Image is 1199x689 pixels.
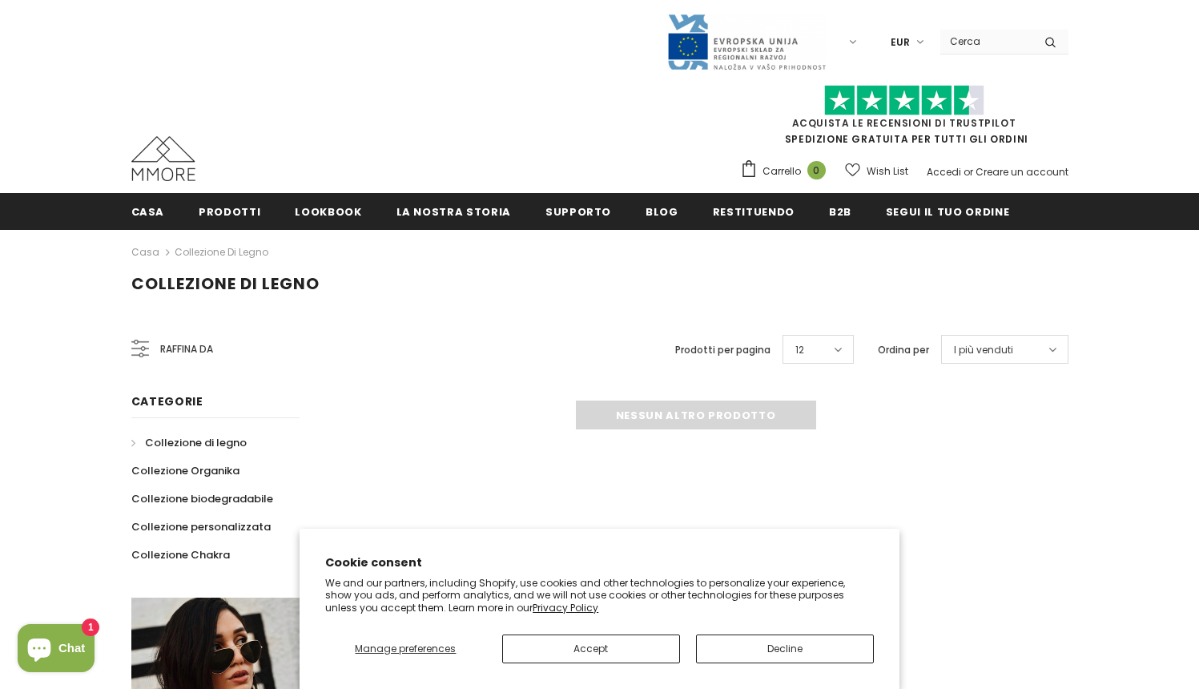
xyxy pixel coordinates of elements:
img: Javni Razpis [666,13,827,71]
a: Blog [646,193,678,229]
span: EUR [891,34,910,50]
a: Carrello 0 [740,159,834,183]
a: supporto [545,193,611,229]
span: Blog [646,204,678,220]
span: or [964,165,973,179]
a: Collezione biodegradabile [131,485,273,513]
a: Casa [131,193,165,229]
a: Lookbook [295,193,361,229]
span: Manage preferences [355,642,456,655]
span: 12 [795,342,804,358]
label: Prodotti per pagina [675,342,770,358]
a: Collezione Organika [131,457,239,485]
span: Lookbook [295,204,361,220]
a: Accedi [927,165,961,179]
span: Wish List [867,163,908,179]
span: 0 [807,161,826,179]
h2: Cookie consent [325,554,874,571]
span: Carrello [762,163,801,179]
a: Privacy Policy [533,601,598,614]
button: Decline [696,635,874,663]
a: B2B [829,193,851,229]
a: Creare un account [976,165,1068,179]
span: B2B [829,204,851,220]
span: Collezione Chakra [131,547,230,562]
a: Collezione personalizzata [131,513,271,541]
a: Restituendo [713,193,795,229]
p: We and our partners, including Shopify, use cookies and other technologies to personalize your ex... [325,577,874,614]
a: Collezione di legno [131,429,247,457]
span: Casa [131,204,165,220]
input: Search Site [940,30,1032,53]
span: Restituendo [713,204,795,220]
a: Prodotti [199,193,260,229]
a: Collezione di legno [175,245,268,259]
a: Collezione Chakra [131,541,230,569]
span: Collezione biodegradabile [131,491,273,506]
span: Segui il tuo ordine [886,204,1009,220]
span: I più venduti [954,342,1013,358]
span: Collezione di legno [145,435,247,450]
a: Acquista le recensioni di TrustPilot [792,116,1016,130]
a: Segui il tuo ordine [886,193,1009,229]
a: Wish List [845,157,908,185]
label: Ordina per [878,342,929,358]
span: SPEDIZIONE GRATUITA PER TUTTI GLI ORDINI [740,92,1068,146]
inbox-online-store-chat: Shopify online store chat [13,624,99,676]
a: Javni Razpis [666,34,827,48]
span: supporto [545,204,611,220]
img: Casi MMORE [131,136,195,181]
button: Manage preferences [325,635,485,663]
img: Fidati di Pilot Stars [824,85,984,116]
span: La nostra storia [396,204,511,220]
span: Collezione Organika [131,463,239,478]
span: Raffina da [160,340,213,358]
span: Collezione personalizzata [131,519,271,534]
a: Casa [131,243,159,262]
span: Categorie [131,393,203,409]
span: Prodotti [199,204,260,220]
a: La nostra storia [396,193,511,229]
span: Collezione di legno [131,272,320,295]
button: Accept [502,635,680,663]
